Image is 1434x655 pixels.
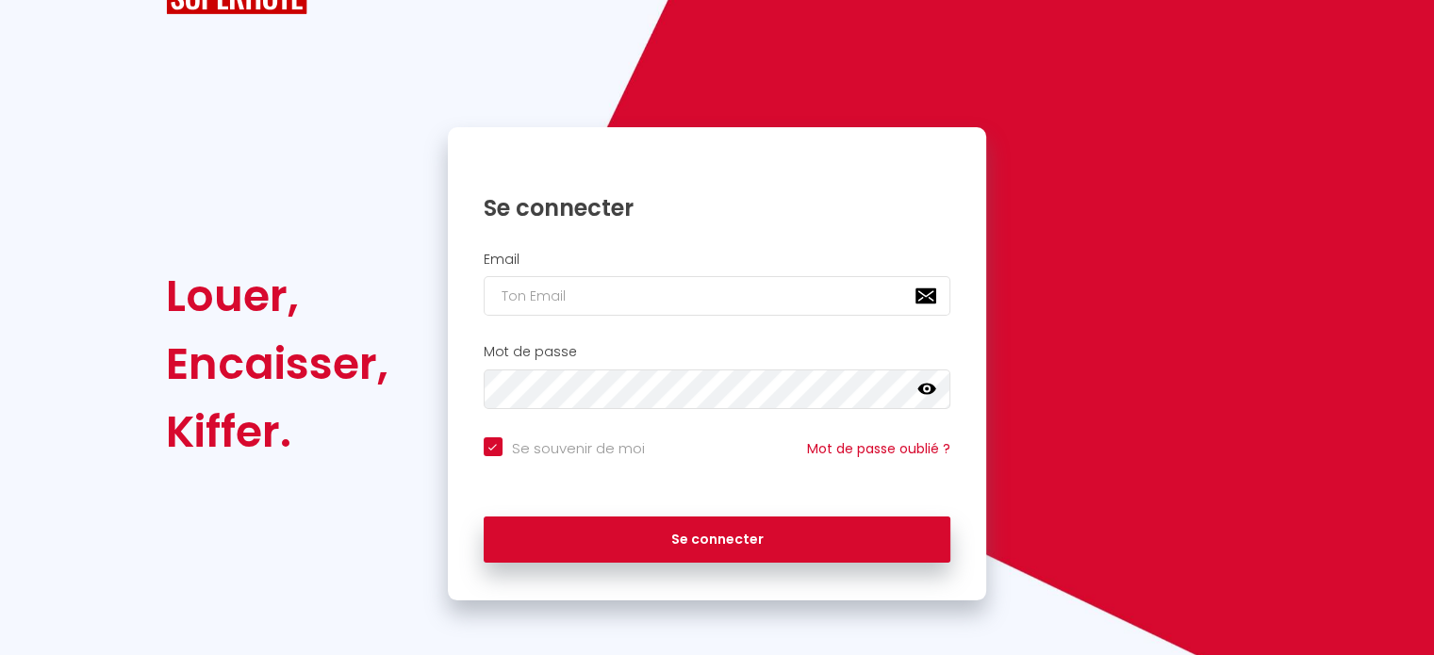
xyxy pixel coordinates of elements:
[15,8,72,64] button: Ouvrir le widget de chat LiveChat
[166,262,388,330] div: Louer,
[484,193,951,222] h1: Se connecter
[484,252,951,268] h2: Email
[166,398,388,466] div: Kiffer.
[807,439,950,458] a: Mot de passe oublié ?
[166,330,388,398] div: Encaisser,
[484,516,951,564] button: Se connecter
[484,344,951,360] h2: Mot de passe
[484,276,951,316] input: Ton Email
